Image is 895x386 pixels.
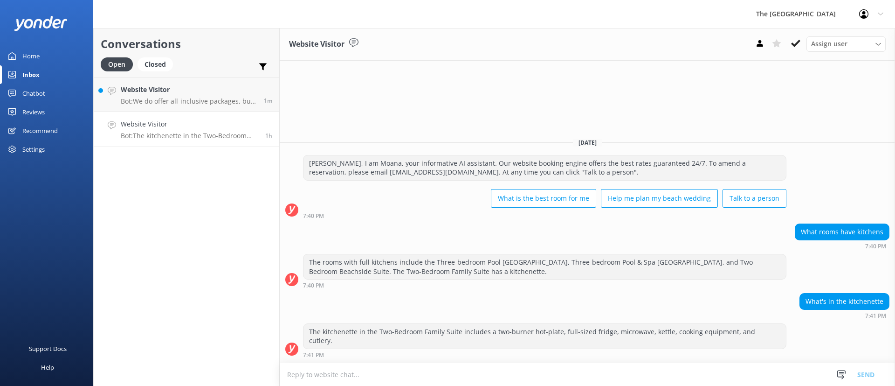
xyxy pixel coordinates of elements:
div: Sep 03 2025 07:40pm (UTC -10:00) Pacific/Honolulu [795,243,889,249]
h3: Website Visitor [289,38,344,50]
strong: 7:40 PM [303,213,324,219]
span: Sep 03 2025 09:37pm (UTC -10:00) Pacific/Honolulu [264,97,272,105]
button: What is the best room for me [491,189,596,208]
h4: Website Visitor [121,84,257,95]
strong: 7:41 PM [303,352,324,358]
div: Sep 03 2025 07:40pm (UTC -10:00) Pacific/Honolulu [303,212,786,219]
strong: 7:40 PM [865,244,886,249]
a: Closed [138,59,178,69]
div: Assign User [806,36,886,51]
div: Home [22,47,40,65]
button: Talk to a person [723,189,786,208]
strong: 7:41 PM [865,313,886,319]
p: Bot: We do offer all-inclusive packages, but we strongly advise guests against purchasing them as... [121,97,257,105]
span: Assign user [811,39,847,49]
div: Open [101,57,133,71]
a: Open [101,59,138,69]
p: Bot: The kitchenette in the Two-Bedroom Family Suite includes a two-burner hot-plate, full-sized ... [121,132,258,140]
a: Website VisitorBot:The kitchenette in the Two-Bedroom Family Suite includes a two-burner hot-plat... [94,112,279,147]
button: Help me plan my beach wedding [601,189,718,208]
img: yonder-white-logo.png [14,16,68,31]
strong: 7:40 PM [303,283,324,288]
div: What rooms have kitchens [795,224,889,240]
h4: Website Visitor [121,119,258,129]
div: What's in the kitchenette [800,294,889,309]
div: Inbox [22,65,40,84]
div: Reviews [22,103,45,121]
a: Website VisitorBot:We do offer all-inclusive packages, but we strongly advise guests against purc... [94,77,279,112]
span: Sep 03 2025 07:41pm (UTC -10:00) Pacific/Honolulu [265,132,272,140]
div: Chatbot [22,84,45,103]
div: Closed [138,57,173,71]
div: Help [41,358,54,377]
h2: Conversations [101,35,272,53]
div: Settings [22,140,45,159]
div: Recommend [22,121,58,140]
div: The kitchenette in the Two-Bedroom Family Suite includes a two-burner hot-plate, full-sized fridg... [303,324,786,349]
div: Sep 03 2025 07:41pm (UTC -10:00) Pacific/Honolulu [799,312,889,319]
span: [DATE] [573,139,602,147]
div: Sep 03 2025 07:40pm (UTC -10:00) Pacific/Honolulu [303,282,786,288]
div: [PERSON_NAME], I am Moana, your informative AI assistant. Our website booking engine offers the b... [303,155,786,180]
div: Sep 03 2025 07:41pm (UTC -10:00) Pacific/Honolulu [303,351,786,358]
div: Support Docs [29,339,67,358]
div: The rooms with full kitchens include the Three-bedroom Pool [GEOGRAPHIC_DATA], Three-bedroom Pool... [303,254,786,279]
